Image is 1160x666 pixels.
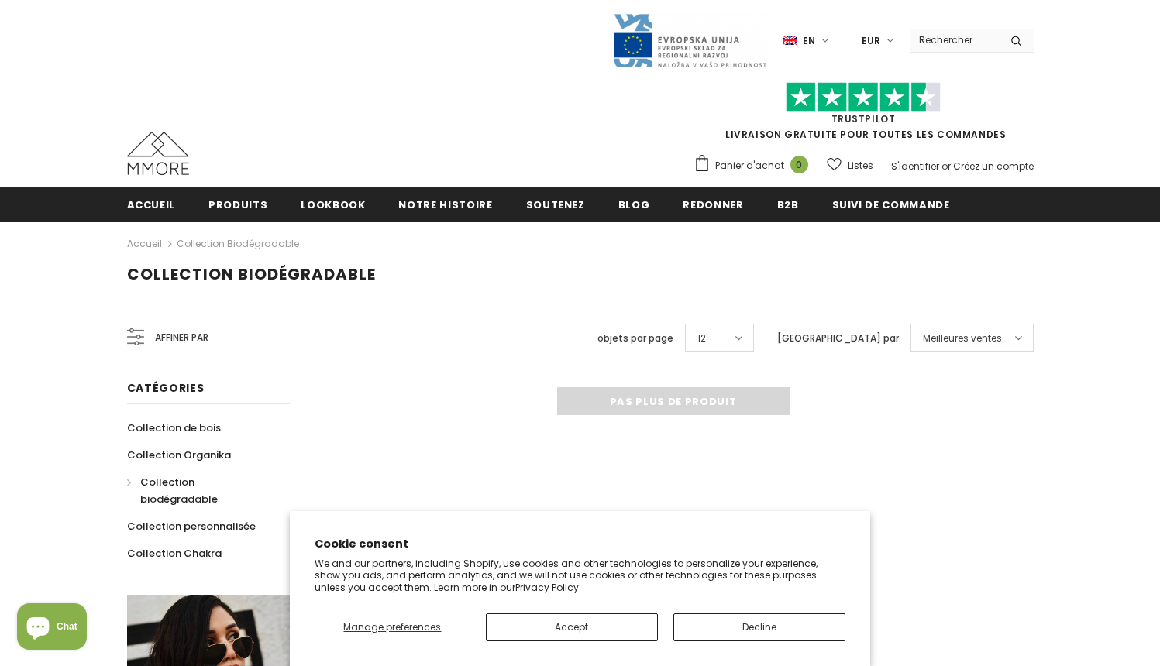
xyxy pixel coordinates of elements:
[526,197,585,212] span: soutenez
[848,158,873,173] span: Listes
[127,513,256,540] a: Collection personnalisée
[301,197,365,212] span: Lookbook
[127,540,222,567] a: Collection Chakra
[127,519,256,534] span: Collection personnalisée
[831,112,896,125] a: TrustPilot
[127,448,231,462] span: Collection Organika
[618,187,650,221] a: Blog
[612,12,767,69] img: Javni Razpis
[127,421,221,435] span: Collection de bois
[177,237,299,250] a: Collection biodégradable
[486,613,658,641] button: Accept
[941,160,951,173] span: or
[12,603,91,654] inbox-online-store-chat: Shopify online store chat
[777,197,799,212] span: B2B
[683,187,743,221] a: Redonner
[127,380,205,396] span: Catégories
[891,160,939,173] a: S'identifier
[777,331,899,346] label: [GEOGRAPHIC_DATA] par
[515,581,579,594] a: Privacy Policy
[127,235,162,253] a: Accueil
[315,613,470,641] button: Manage preferences
[790,156,808,173] span: 0
[343,620,441,633] span: Manage preferences
[398,187,492,221] a: Notre histoire
[862,33,880,49] span: EUR
[127,469,273,513] a: Collection biodégradable
[697,331,706,346] span: 12
[140,475,218,506] span: Collection biodégradable
[832,187,950,221] a: Suivi de commande
[315,536,845,552] h2: Cookie consent
[612,33,767,46] a: Javni Razpis
[208,197,267,212] span: Produits
[301,187,365,221] a: Lookbook
[127,414,221,441] a: Collection de bois
[127,187,176,221] a: Accueil
[694,154,816,177] a: Panier d'achat 0
[910,29,999,51] input: Search Site
[315,558,845,594] p: We and our partners, including Shopify, use cookies and other technologies to personalize your ex...
[597,331,673,346] label: objets par page
[618,197,650,212] span: Blog
[398,197,492,212] span: Notre histoire
[786,82,941,112] img: Faites confiance aux étoiles pilotes
[127,132,189,175] img: Cas MMORE
[694,89,1034,141] span: LIVRAISON GRATUITE POUR TOUTES LES COMMANDES
[683,197,743,212] span: Redonner
[673,613,845,641] button: Decline
[832,197,950,212] span: Suivi de commande
[127,263,376,285] span: Collection biodégradable
[526,187,585,221] a: soutenez
[208,187,267,221] a: Produits
[155,329,208,346] span: Affiner par
[127,441,231,469] a: Collection Organika
[783,34,797,47] img: i-lang-1.png
[715,158,784,173] span: Panier d'achat
[127,546,222,561] span: Collection Chakra
[777,187,799,221] a: B2B
[923,331,1002,346] span: Meilleures ventes
[127,197,176,212] span: Accueil
[953,160,1034,173] a: Créez un compte
[827,152,873,179] a: Listes
[803,33,815,49] span: en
